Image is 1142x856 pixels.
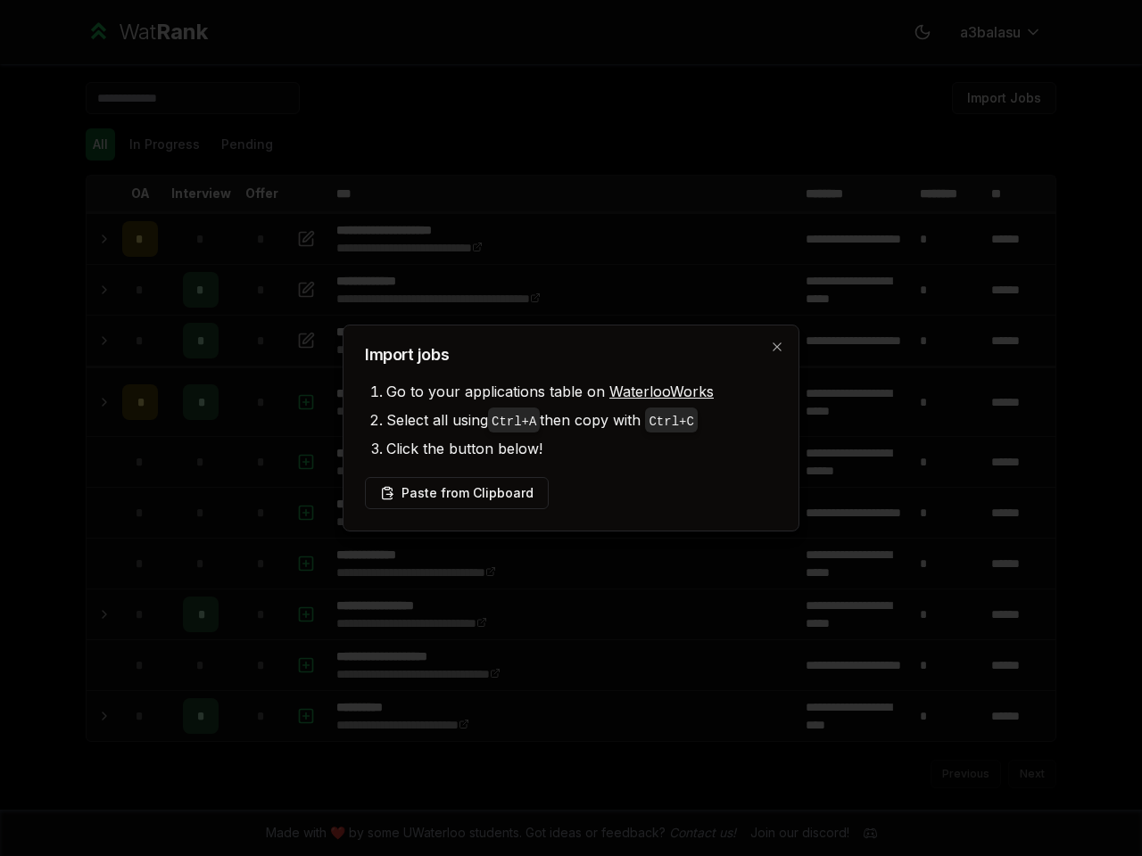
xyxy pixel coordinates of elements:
[649,415,693,429] code: Ctrl+ C
[365,347,777,363] h2: Import jobs
[609,383,714,400] a: WaterlooWorks
[365,477,549,509] button: Paste from Clipboard
[386,406,777,434] li: Select all using then copy with
[492,415,536,429] code: Ctrl+ A
[386,434,777,463] li: Click the button below!
[386,377,777,406] li: Go to your applications table on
